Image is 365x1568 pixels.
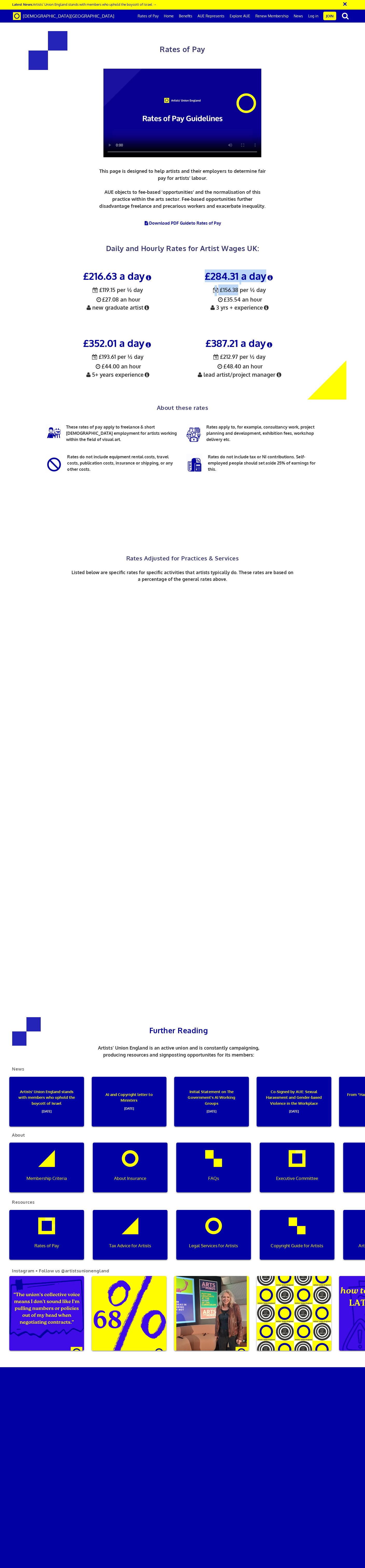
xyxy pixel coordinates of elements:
[264,1106,324,1114] span: [DATE]
[176,10,195,23] a: Benefits
[17,1106,76,1114] span: [DATE]
[94,284,96,296] span: ½
[182,270,296,281] h3: £284.31 a day
[5,1210,88,1260] a: Rates of Pay
[92,353,143,360] span: £193.61 per ½ day
[106,244,259,253] span: Daily and Hourly Rates for Artist Wages UK:
[93,286,143,293] span: £119.15 per ½ day
[256,1143,338,1192] a: Executive Committee
[182,338,296,348] h3: £387.21 a day
[160,45,205,54] span: Rates of Pay
[94,1044,263,1058] p: Artists’ Union England is an active union and is constantly campaigning, producing resources and ...
[12,2,33,6] strong: Latest News:
[23,13,114,19] span: [DEMOGRAPHIC_DATA][GEOGRAPHIC_DATA]
[17,1089,76,1114] p: Artists’ Union England stands with members who uphold the boycott of Israel
[253,10,291,23] a: Renew Membership
[9,10,118,23] a: Brand [DEMOGRAPHIC_DATA][GEOGRAPHIC_DATA]
[182,1106,241,1114] span: [DATE]
[98,168,267,210] p: This page is designed to help artists and their employers to determine fair pay for artists’ labo...
[209,286,270,311] span: £35.54 an hour 3 yrs + experience
[99,1092,159,1111] p: AI and Copyright letter to Ministers
[89,1210,171,1260] a: Tax Advice for Artists
[291,10,306,23] a: News
[180,1242,247,1249] p: Legal Services for Artists
[13,1175,80,1182] p: Membership Criteria
[182,424,323,447] p: Rates apply to, for example, consultancy work, project planning and development, exhibition fees,...
[13,1242,80,1249] p: Rates of Pay
[42,404,323,411] h2: About these rates
[215,351,217,363] span: ½
[61,338,175,348] h3: £352.01 a day
[182,1089,241,1114] p: Initial Statement on The Government's AI Working Groups
[215,284,217,296] span: ½
[253,1077,335,1127] a: Co-Signed by AUE: Sexual Harassment and Gender-based Violence in the Workplace[DATE]
[263,1242,331,1249] p: Copyright Guide for Artists
[323,12,336,20] a: Join
[195,10,227,23] a: AUE Represents
[191,220,221,226] span: to Rates of Pay
[213,353,265,360] span: £212.97 per ½ day
[172,1210,255,1260] a: Legal Services for Artists
[9,555,356,561] h2: Rates Adjusted for Practices & Services
[5,1077,88,1127] a: Artists’ Union England stands with members who uphold the boycott of Israel[DATE]
[306,10,321,23] a: Log in
[61,270,175,281] h3: £216.63 a day
[161,10,176,23] a: Home
[172,1143,255,1192] a: FAQs
[85,353,151,378] span: £44.00 an hour 5+ years experience
[182,454,323,477] p: Rates do not include tax or NI contributions. Self-employed people should set aside 25% of earnin...
[89,1143,171,1192] a: About Insurance
[94,351,96,363] span: ½
[170,1077,253,1127] a: Initial Statement on The Government's AI Working Groups[DATE]
[263,1175,331,1182] p: Executive Committee
[337,10,353,21] button: search
[149,1026,208,1035] span: Further Reading
[96,1175,164,1182] p: About Insurance
[42,454,182,477] p: Rates do not include equipment rental costs, travel costs, publication costs, insurance or shippi...
[135,10,161,23] a: Rates of Pay
[256,1210,338,1260] a: Copyright Guide for Artists
[5,1143,88,1192] a: Membership Criteria
[88,1077,170,1127] a: AI and Copyright letter to Ministers[DATE]
[67,569,298,583] p: Listed below are specific rates for specific activities that artists typically do. These rates ar...
[264,1089,324,1114] p: Co-Signed by AUE: Sexual Harassment and Gender-based Violence in the Workplace
[196,353,282,378] span: £48.40 an hour lead artist/project manager
[213,286,266,293] span: £156.38 per ½ day
[42,424,182,444] p: These rates of pay apply to freelance & short [DEMOGRAPHIC_DATA] employment for artists working w...
[99,1103,159,1111] span: [DATE]
[227,10,253,23] a: Explore AUE
[85,286,150,311] span: £27.08 an hour new graduate artist
[12,2,156,6] a: Latest News:Artists’ Union England stands with members who uphold the boycott of Israel →
[96,1242,164,1249] p: Tax Advice for Artists
[144,220,221,226] a: Download PDF Guideto Rates of Pay
[180,1175,247,1182] p: FAQs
